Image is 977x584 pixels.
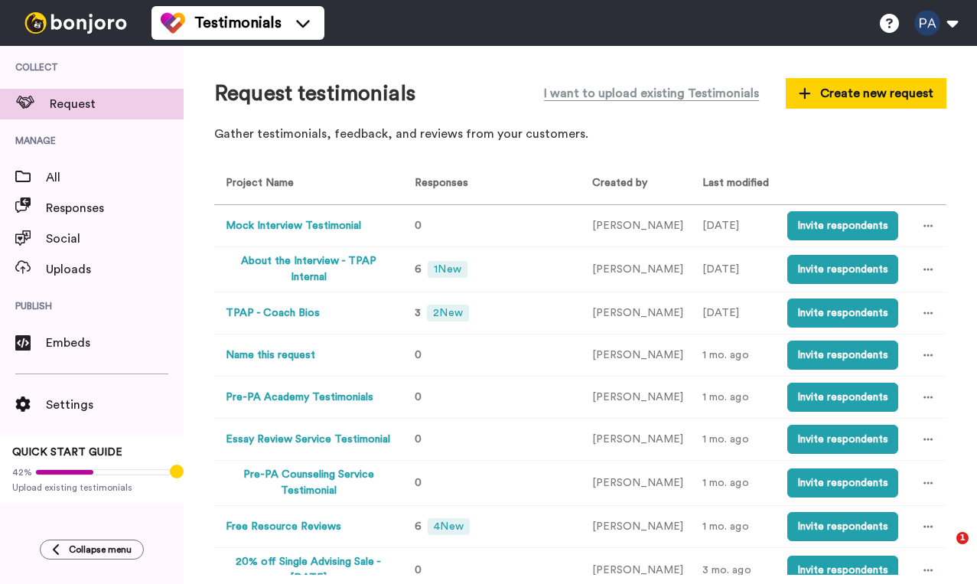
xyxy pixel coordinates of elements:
td: [PERSON_NAME] [581,247,691,292]
td: [DATE] [691,292,776,334]
button: Pre-PA Counseling Service Testimonial [226,467,391,499]
span: 3 [415,308,421,318]
span: Create new request [799,84,933,103]
td: [PERSON_NAME] [581,419,691,461]
button: Invite respondents [787,383,898,412]
button: Mock Interview Testimonial [226,218,361,234]
th: Created by [581,163,691,205]
span: 42% [12,466,32,478]
button: Name this request [226,347,315,364]
h1: Request testimonials [214,82,415,106]
th: Last modified [691,163,776,205]
span: 6 [415,521,422,532]
span: 0 [415,478,422,488]
span: Embeds [46,334,184,352]
span: 1 New [428,261,467,278]
span: 1 [956,532,969,544]
td: [PERSON_NAME] [581,205,691,247]
iframe: Intercom live chat [925,532,962,569]
td: [DATE] [691,247,776,292]
span: Responses [409,178,468,188]
td: [PERSON_NAME] [581,292,691,334]
div: Tooltip anchor [170,465,184,478]
span: 0 [415,350,422,361]
td: 1 mo. ago [691,419,776,461]
td: [PERSON_NAME] [581,506,691,548]
td: [PERSON_NAME] [581,461,691,506]
td: [PERSON_NAME] [581,334,691,377]
th: Project Name [214,163,397,205]
span: 4 New [428,518,469,535]
button: Invite respondents [787,255,898,284]
img: bj-logo-header-white.svg [18,12,133,34]
span: Settings [46,396,184,414]
span: Collapse menu [69,543,132,556]
span: 0 [415,434,422,445]
button: Invite respondents [787,425,898,454]
span: All [46,168,184,187]
span: I want to upload existing Testimonials [544,84,759,103]
button: I want to upload existing Testimonials [532,77,770,110]
button: TPAP - Coach Bios [226,305,320,321]
button: Essay Review Service Testimonial [226,432,390,448]
button: Invite respondents [787,341,898,370]
span: 0 [415,220,422,231]
button: Create new request [786,78,946,109]
span: Testimonials [194,12,282,34]
td: 1 mo. ago [691,506,776,548]
span: Uploads [46,260,184,279]
button: Invite respondents [787,211,898,240]
td: [DATE] [691,205,776,247]
button: Invite respondents [787,299,898,328]
td: 1 mo. ago [691,377,776,419]
span: Upload existing testimonials [12,481,171,494]
img: tm-color.svg [161,11,185,35]
button: About the Interview - TPAP Internal [226,253,391,285]
span: Social [46,230,184,248]
td: 1 mo. ago [691,461,776,506]
button: Invite respondents [787,512,898,541]
span: QUICK START GUIDE [12,447,122,458]
span: 6 [415,264,422,275]
button: Free Resource Reviews [226,519,341,535]
span: Responses [46,199,184,217]
td: 1 mo. ago [691,334,776,377]
button: Collapse menu [40,540,144,560]
button: Pre-PA Academy Testimonials [226,390,373,406]
span: 2 New [427,305,468,321]
button: Invite respondents [787,468,898,498]
td: [PERSON_NAME] [581,377,691,419]
span: 0 [415,565,422,576]
span: Request [50,95,184,113]
p: Gather testimonials, feedback, and reviews from your customers. [214,126,946,143]
span: 0 [415,392,422,403]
